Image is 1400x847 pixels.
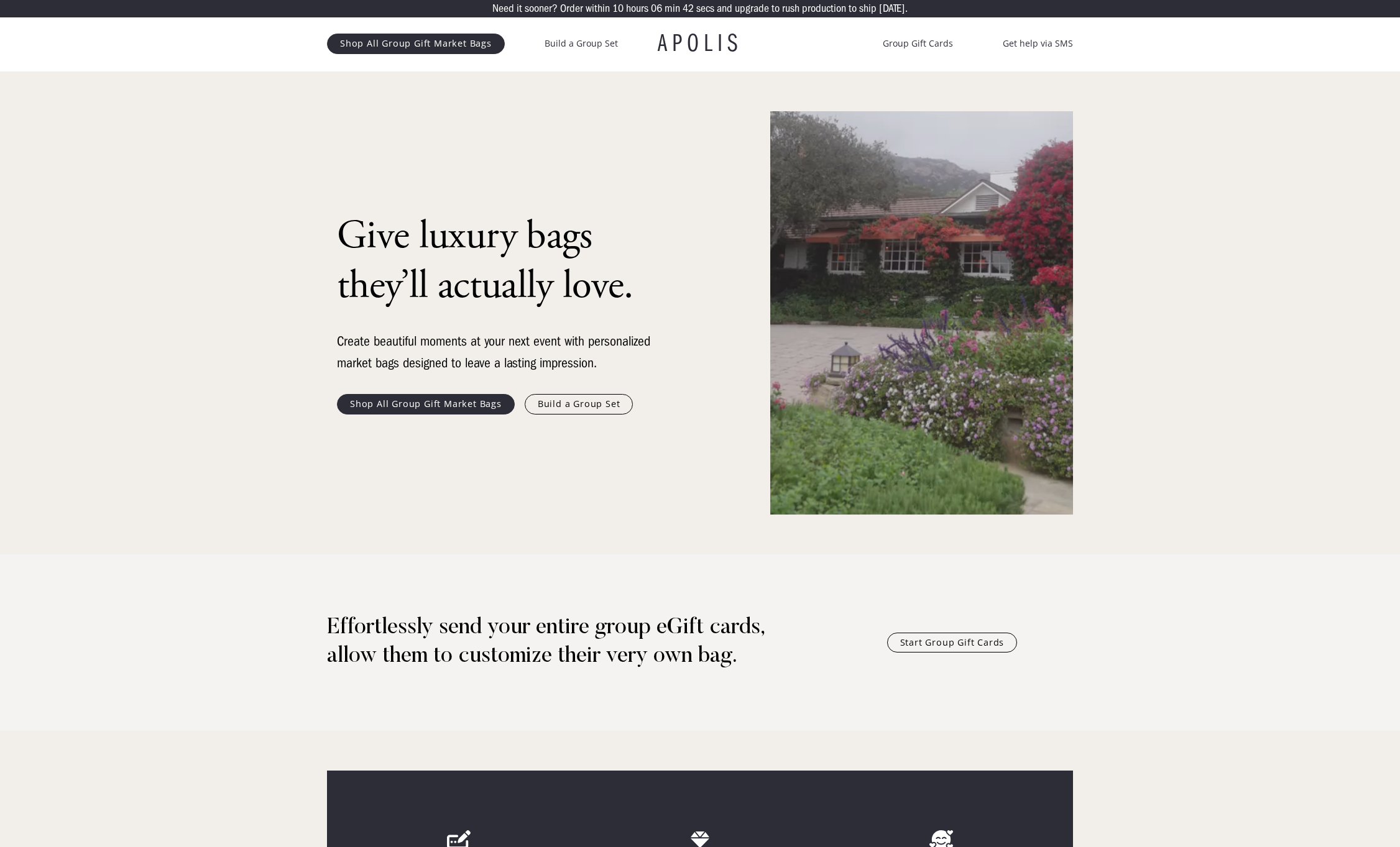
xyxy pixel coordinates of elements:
[337,211,660,311] h1: Give luxury bags they’ll actually love.
[883,36,953,51] a: Group Gift Cards
[887,633,1018,652] a: Start Group Gift Cards
[665,3,680,14] p: min
[626,3,648,14] p: hours
[327,614,811,671] h1: Effortlessly send your entire group eGift cards, allow them to customize their very own bag.
[612,3,624,14] p: 10
[337,394,515,414] a: Shop All Group Gift Market Bags
[696,3,714,14] p: secs
[337,331,660,374] div: Create beautiful moments at your next event with personalized market bags designed to leave a las...
[683,3,694,14] p: 42
[651,3,662,14] p: 06
[658,31,742,56] a: APOLIS
[525,394,633,414] a: Build a Group Set
[545,36,618,51] a: Build a Group Set
[717,3,908,14] p: and upgrade to rush production to ship [DATE].
[492,3,610,14] p: Need it sooner? Order within
[1003,36,1073,51] a: Get help via SMS
[327,34,505,53] a: Shop All Group Gift Market Bags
